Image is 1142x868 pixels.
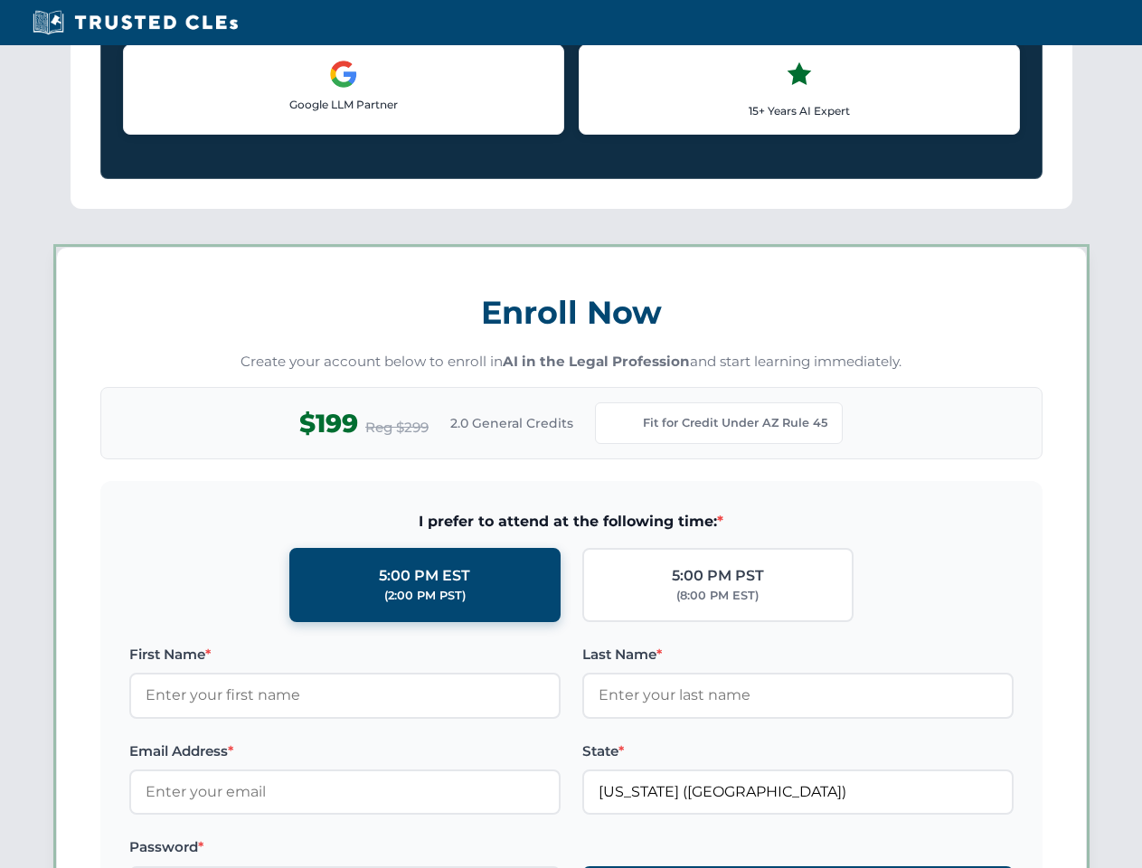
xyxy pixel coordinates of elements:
strong: AI in the Legal Profession [503,353,690,370]
div: 5:00 PM PST [672,564,764,588]
p: Create your account below to enroll in and start learning immediately. [100,352,1043,373]
div: 5:00 PM EST [379,564,470,588]
label: First Name [129,644,561,665]
p: Google LLM Partner [138,96,549,113]
h3: Enroll Now [100,284,1043,341]
label: Password [129,836,561,858]
input: Enter your first name [129,673,561,718]
span: Fit for Credit Under AZ Rule 45 [643,414,827,432]
img: Arizona Bar [610,410,636,436]
div: (2:00 PM PST) [384,587,466,605]
label: Email Address [129,741,561,762]
span: I prefer to attend at the following time: [129,510,1014,533]
label: Last Name [582,644,1014,665]
p: 15+ Years AI Expert [594,102,1005,119]
input: Arizona (AZ) [582,769,1014,815]
span: Reg $299 [365,417,429,439]
label: State [582,741,1014,762]
input: Enter your email [129,769,561,815]
img: Google [329,60,358,89]
span: $199 [299,403,358,444]
input: Enter your last name [582,673,1014,718]
span: 2.0 General Credits [450,413,573,433]
div: (8:00 PM EST) [676,587,759,605]
img: Trusted CLEs [27,9,243,36]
